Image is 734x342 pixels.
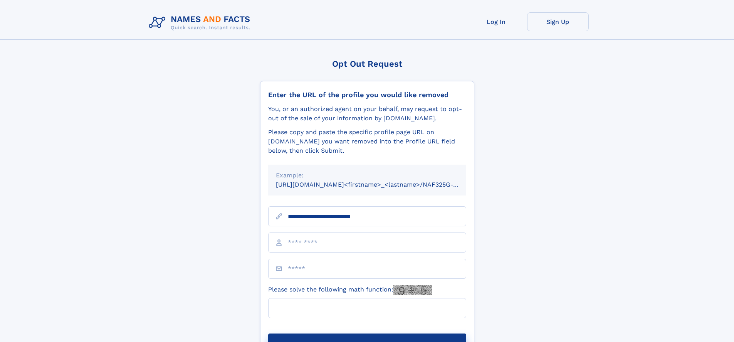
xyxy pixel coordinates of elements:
label: Please solve the following math function: [268,285,432,295]
div: You, or an authorized agent on your behalf, may request to opt-out of the sale of your informatio... [268,104,466,123]
div: Enter the URL of the profile you would like removed [268,91,466,99]
img: Logo Names and Facts [146,12,257,33]
div: Please copy and paste the specific profile page URL on [DOMAIN_NAME] you want removed into the Pr... [268,128,466,155]
a: Sign Up [527,12,589,31]
a: Log In [465,12,527,31]
div: Example: [276,171,459,180]
div: Opt Out Request [260,59,474,69]
small: [URL][DOMAIN_NAME]<firstname>_<lastname>/NAF325G-xxxxxxxx [276,181,481,188]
